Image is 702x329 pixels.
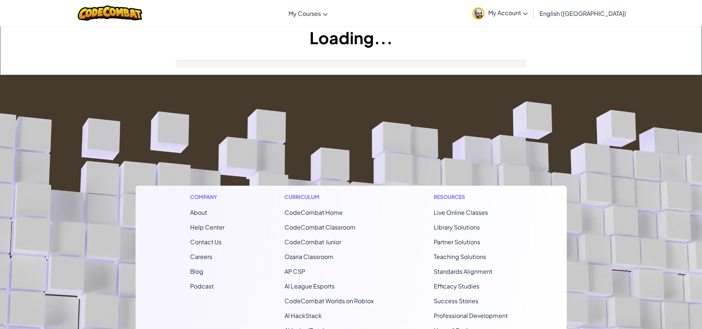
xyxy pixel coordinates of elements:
[284,238,341,246] a: CodeCombat Junior
[539,10,626,17] span: English ([GEOGRAPHIC_DATA])
[536,3,630,23] a: English ([GEOGRAPHIC_DATA])
[434,297,478,305] a: Success Stories
[190,253,212,260] a: Careers
[434,267,492,275] a: Standards Alignment
[190,282,214,290] a: Podcast
[488,9,528,17] span: My Account
[434,193,512,201] h1: Resources
[284,223,356,231] a: CodeCombat Classroom
[284,253,333,260] a: Ozaria Classroom
[190,223,224,231] a: Help Center
[284,312,322,319] a: AI HackStack
[434,223,480,231] a: Library Solutions
[469,1,531,25] a: My Account
[190,193,224,201] h1: Company
[289,10,321,17] span: My Courses
[284,297,374,305] a: CodeCombat Worlds on Roblox
[434,312,508,319] a: Professional Development
[190,238,221,246] span: Contact Us
[284,193,374,201] h1: Curriculum
[78,6,142,21] img: CodeCombat logo
[434,238,480,246] a: Partner Solutions
[284,282,335,290] a: AI League Esports
[190,267,203,275] a: Blog
[434,282,479,290] a: Efficacy Studies
[434,253,486,260] a: Teaching Solutions
[190,209,207,216] a: About
[472,7,485,20] img: avatar
[0,26,702,49] h1: Loading...
[284,209,343,216] span: CodeCombat Home
[434,209,488,216] a: Live Online Classes
[284,267,305,275] a: AP CSP
[285,3,331,23] a: My Courses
